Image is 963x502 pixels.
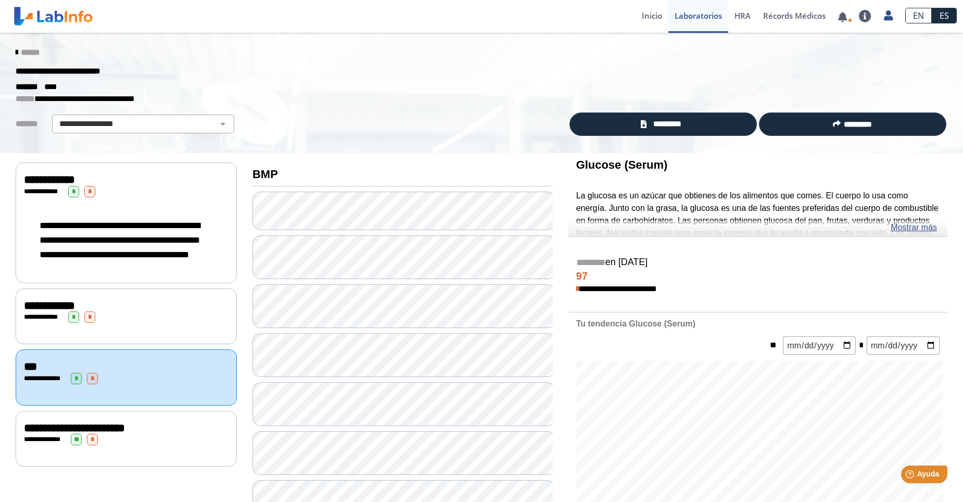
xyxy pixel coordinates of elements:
[576,257,940,269] h5: en [DATE]
[870,461,952,491] iframe: Help widget launcher
[576,319,695,328] b: Tu tendencia Glucose (Serum)
[905,8,932,23] a: EN
[252,168,278,181] b: BMP
[932,8,957,23] a: ES
[734,10,751,21] span: HRA
[891,221,937,234] a: Mostrar más
[783,336,856,355] input: mm/dd/yyyy
[867,336,940,355] input: mm/dd/yyyy
[576,270,940,283] h4: 97
[576,190,940,265] p: La glucosa es un azúcar que obtienes de los alimentos que comes. El cuerpo lo usa como energía. J...
[576,158,668,171] b: Glucose (Serum)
